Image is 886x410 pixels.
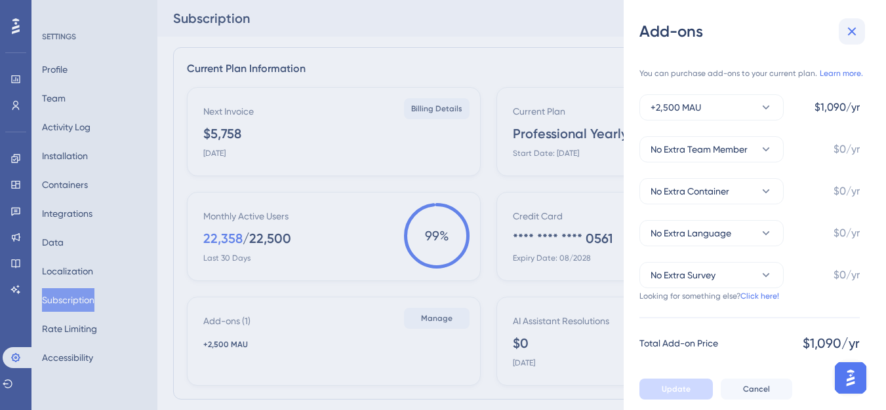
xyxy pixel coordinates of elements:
button: No Extra Survey [639,262,784,288]
span: $0/yr [834,225,860,241]
button: No Extra Container [639,178,784,204]
span: Update [662,384,691,394]
button: +2,500 MAU [639,94,784,121]
div: Add-ons [639,21,870,42]
span: $0/yr [834,183,860,199]
span: +2,500 MAU [651,100,701,115]
a: Click here! [740,291,779,301]
span: Total Add-on Price [639,335,718,351]
span: No Extra Survey [651,267,715,283]
button: No Extra Team Member [639,136,784,162]
span: $1,090/yr [815,100,860,115]
span: No Extra Language [651,225,731,241]
span: $1,090/yr [803,334,860,352]
span: $0/yr [834,267,860,283]
span: $0/yr [834,141,860,157]
span: No Extra Team Member [651,141,748,157]
iframe: UserGuiding AI Assistant Launcher [831,358,870,398]
span: Looking for something else? [639,291,740,301]
span: Cancel [743,384,770,394]
span: You can purchase add-ons to your current plan. [639,68,817,79]
button: No Extra Language [639,220,784,246]
button: Update [639,379,713,400]
span: No Extra Container [651,183,729,199]
button: Cancel [721,379,792,400]
a: Learn more. [820,68,863,79]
